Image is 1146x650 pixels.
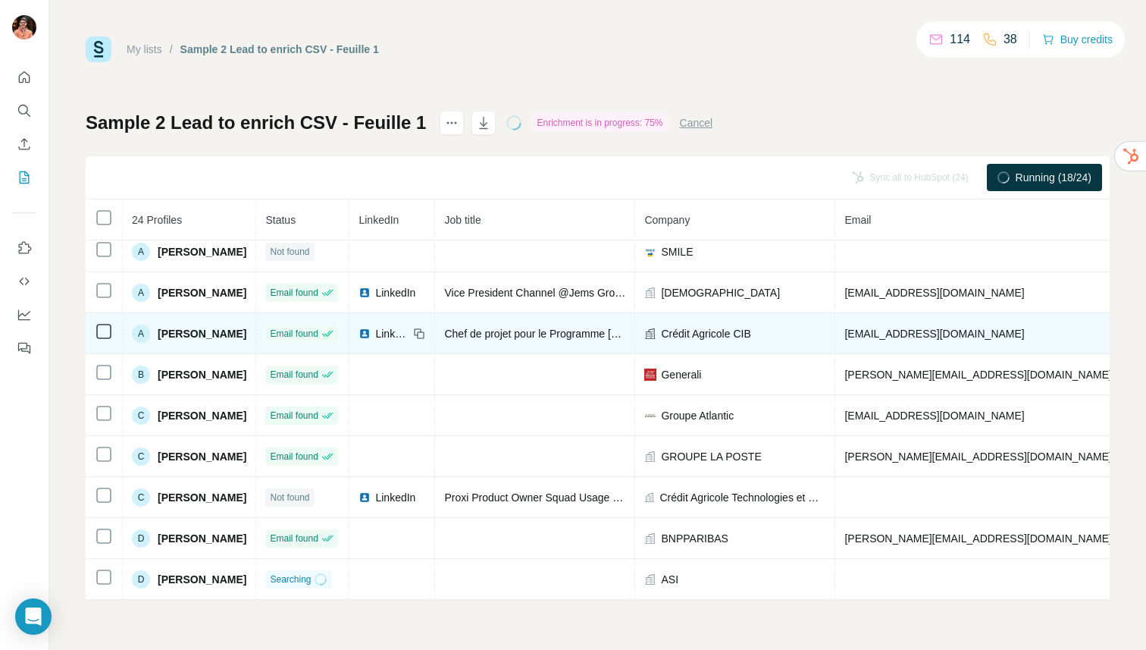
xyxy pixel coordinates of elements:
span: [PERSON_NAME] [158,244,246,259]
span: Email found [270,409,318,422]
span: Email found [270,368,318,382]
div: Enrichment is in progress: 75% [532,114,667,132]
span: Crédit Agricole Technologies et Services [660,490,826,505]
button: actions [440,111,464,135]
span: Vice President Channel @Jems Group [444,287,626,299]
img: company-logo [644,246,656,258]
div: A [132,284,150,302]
span: Not found [270,491,309,504]
div: C [132,488,150,507]
div: Sample 2 Lead to enrich CSV - Feuille 1 [180,42,379,57]
span: LinkedIn [375,490,415,505]
div: D [132,570,150,589]
span: Generali [661,367,701,382]
a: My lists [127,43,162,55]
span: BNPPARIBAS [661,531,728,546]
span: LinkedIn [375,326,409,341]
img: Surfe Logo [86,36,111,62]
span: Groupe Atlantic [661,408,734,423]
span: [PERSON_NAME] [158,326,246,341]
span: [PERSON_NAME] [158,408,246,423]
li: / [170,42,173,57]
button: Search [12,97,36,124]
span: [PERSON_NAME] [158,285,246,300]
div: B [132,366,150,384]
span: SMILE [661,244,693,259]
span: Crédit Agricole CIB [661,326,750,341]
img: LinkedIn logo [359,491,371,504]
span: Running (18/24) [1016,170,1091,185]
span: Searching [270,573,311,586]
span: [DEMOGRAPHIC_DATA] [661,285,780,300]
span: Status [265,214,296,226]
span: [PERSON_NAME] [158,572,246,587]
span: [EMAIL_ADDRESS][DOMAIN_NAME] [844,328,1024,340]
img: Avatar [12,15,36,39]
button: My lists [12,164,36,191]
p: 38 [1004,30,1017,49]
span: Email found [270,532,318,545]
button: Cancel [680,115,713,130]
span: Chef de projet pour le Programme [GEOGRAPHIC_DATA] 4 [444,328,727,340]
span: [PERSON_NAME] [158,449,246,464]
span: Company [644,214,690,226]
div: A [132,325,150,343]
span: [PERSON_NAME] [158,490,246,505]
span: [PERSON_NAME][EMAIL_ADDRESS][DOMAIN_NAME] [844,532,1111,545]
span: [PERSON_NAME] [158,367,246,382]
img: LinkedIn logo [359,287,371,299]
span: Email found [270,327,318,341]
img: company-logo [644,410,656,422]
div: C [132,407,150,425]
img: LinkedIn logo [359,328,371,340]
span: Proxi Product Owner Squad Usage Big Data [444,491,653,504]
span: Email found [270,286,318,300]
span: ASI [661,572,678,587]
span: Job title [444,214,481,226]
span: 24 Profiles [132,214,182,226]
span: GROUPE LA POSTE [661,449,761,464]
button: Use Surfe on LinkedIn [12,234,36,262]
span: LinkedIn [375,285,415,300]
button: Buy credits [1042,29,1113,50]
button: Quick start [12,64,36,91]
button: Enrich CSV [12,130,36,158]
img: company-logo [644,369,656,381]
span: [EMAIL_ADDRESS][DOMAIN_NAME] [844,410,1024,422]
div: C [132,447,150,466]
span: Not found [270,245,309,259]
p: 114 [950,30,970,49]
span: Email found [270,450,318,463]
div: D [132,529,150,548]
span: [PERSON_NAME] [158,531,246,546]
button: Use Surfe API [12,268,36,295]
button: Feedback [12,334,36,362]
h1: Sample 2 Lead to enrich CSV - Feuille 1 [86,111,426,135]
span: LinkedIn [359,214,399,226]
button: Dashboard [12,301,36,328]
span: [PERSON_NAME][EMAIL_ADDRESS][DOMAIN_NAME] [844,451,1111,463]
span: [EMAIL_ADDRESS][DOMAIN_NAME] [844,287,1024,299]
span: Email [844,214,871,226]
div: A [132,243,150,261]
span: [PERSON_NAME][EMAIL_ADDRESS][DOMAIN_NAME] [844,369,1111,381]
div: Open Intercom Messenger [15,598,52,635]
